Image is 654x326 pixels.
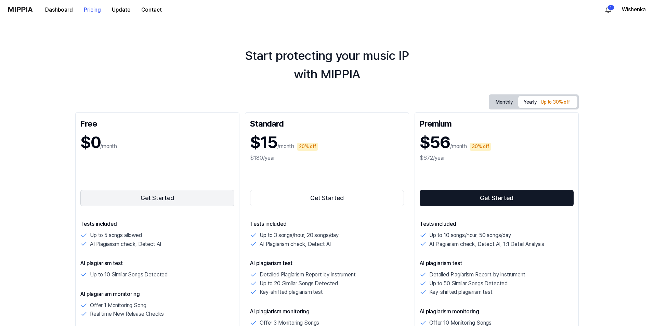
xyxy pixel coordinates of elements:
[90,240,161,249] p: AI Plagiarism check, Detect AI
[429,231,511,240] p: Up to 10 songs/hour, 50 songs/day
[420,117,574,128] div: Premium
[260,270,356,279] p: Detailed Plagiarism Report by Instrument
[490,97,518,107] button: Monthly
[260,288,323,297] p: Key-shifted plagiarism test
[106,0,136,19] a: Update
[260,231,339,240] p: Up to 3 songs/hour, 20 songs/day
[40,3,78,17] button: Dashboard
[250,190,404,206] button: Get Started
[90,270,168,279] p: Up to 10 Similar Songs Detected
[250,308,404,316] p: AI plagiarism monitoring
[80,117,234,128] div: Free
[250,154,404,162] div: $180/year
[250,131,277,154] h1: $15
[607,5,614,10] div: 1
[420,154,574,162] div: $672/year
[78,3,106,17] button: Pricing
[80,190,234,206] button: Get Started
[100,142,117,151] p: /month
[260,279,338,288] p: Up to 20 Similar Songs Detected
[420,259,574,268] p: AI plagiarism test
[277,142,294,151] p: /month
[78,0,106,19] a: Pricing
[90,301,146,310] p: Offer 1 Monitoring Song
[260,240,331,249] p: AI Plagiarism check, Detect AI
[420,188,574,208] a: Get Started
[604,5,612,14] img: 알림
[622,5,646,14] button: Wishenka
[539,98,572,106] div: Up to 30% off
[106,3,136,17] button: Update
[250,117,404,128] div: Standard
[429,270,525,279] p: Detailed Plagiarism Report by Instrument
[250,259,404,268] p: AI plagiarism test
[420,308,574,316] p: AI plagiarism monitoring
[8,7,33,12] img: logo
[420,131,450,154] h1: $56
[450,142,467,151] p: /month
[603,4,614,15] button: 알림1
[136,3,167,17] button: Contact
[429,279,508,288] p: Up to 50 Similar Songs Detected
[297,143,318,151] div: 20% off
[420,220,574,228] p: Tests included
[90,231,142,240] p: Up to 5 songs allowed
[80,259,234,268] p: AI plagiarism test
[420,190,574,206] button: Get Started
[250,220,404,228] p: Tests included
[429,240,544,249] p: AI Plagiarism check, Detect AI, 1:1 Detail Analysis
[80,220,234,228] p: Tests included
[429,288,493,297] p: Key-shifted plagiarism test
[250,188,404,208] a: Get Started
[518,96,577,108] button: Yearly
[80,131,100,154] h1: $0
[80,188,234,208] a: Get Started
[470,143,491,151] div: 30% off
[90,310,164,318] p: Real time New Release Checks
[80,290,234,298] p: AI plagiarism monitoring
